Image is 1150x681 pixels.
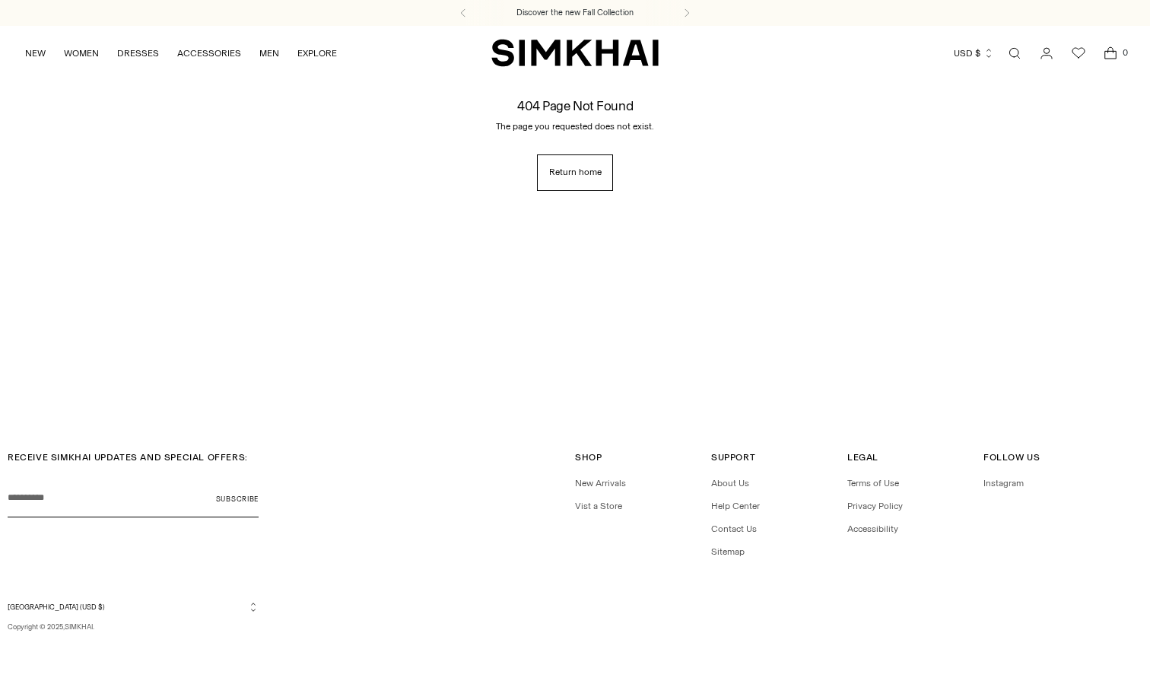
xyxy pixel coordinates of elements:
p: Copyright © 2025, . [8,622,259,632]
a: WOMEN [64,37,99,70]
h1: 404 Page Not Found [517,98,633,113]
a: Vist a Store [575,501,622,511]
a: Open search modal [999,38,1030,68]
a: Terms of Use [847,478,899,488]
a: MEN [259,37,279,70]
a: New Arrivals [575,478,626,488]
a: SIMKHAI [65,622,93,631]
button: Subscribe [216,479,259,517]
a: NEW [25,37,46,70]
span: Shop [575,452,602,463]
a: Contact Us [711,523,757,534]
a: Instagram [983,478,1024,488]
a: ACCESSORIES [177,37,241,70]
span: Return home [549,166,602,179]
a: EXPLORE [297,37,337,70]
span: RECEIVE SIMKHAI UPDATES AND SPECIAL OFFERS: [8,452,248,463]
a: DRESSES [117,37,159,70]
a: Help Center [711,501,760,511]
span: Follow Us [983,452,1040,463]
a: Sitemap [711,546,745,557]
a: Privacy Policy [847,501,903,511]
button: USD $ [954,37,994,70]
span: Support [711,452,755,463]
button: [GEOGRAPHIC_DATA] (USD $) [8,601,259,613]
span: Legal [847,452,878,463]
a: Go to the account page [1031,38,1062,68]
span: 0 [1118,46,1132,59]
a: Discover the new Fall Collection [516,7,634,19]
a: Return home [537,154,614,191]
a: Accessibility [847,523,898,534]
p: The page you requested does not exist. [496,119,654,133]
a: SIMKHAI [491,38,659,68]
a: About Us [711,478,749,488]
a: Wishlist [1063,38,1094,68]
a: Open cart modal [1095,38,1126,68]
